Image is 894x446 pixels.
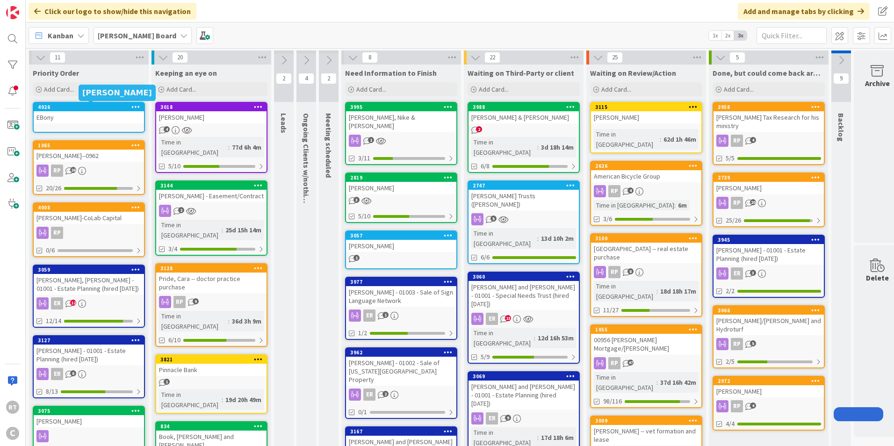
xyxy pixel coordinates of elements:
div: 3060[PERSON_NAME] and [PERSON_NAME] - 01001 - Special Needs Trust (hired [DATE]) [469,273,579,310]
span: 12/14 [46,316,61,326]
div: 3128 [156,264,267,273]
div: 77d 6h 4m [230,142,264,152]
div: 3977[PERSON_NAME] - 01003 - Sale of Sign Language Network [346,278,456,307]
a: 4008[PERSON_NAME]-CoLab CapitalRP0/6 [33,202,145,257]
a: 3060[PERSON_NAME] and [PERSON_NAME] - 01001 - Special Needs Trust (hired [DATE])ERTime in [GEOGRA... [468,272,580,364]
div: 3821 [156,355,267,364]
div: 4026 [34,103,144,111]
div: [PERSON_NAME] - 01001 - Estate Planning (hired [DATE]) [34,345,144,365]
div: Time in [GEOGRAPHIC_DATA] [594,281,656,302]
span: Waiting on Third-Party or client [468,68,574,78]
span: 0/1 [358,407,367,417]
span: 25 [607,52,623,63]
span: Leads [279,113,288,133]
span: Add Card... [601,85,631,94]
div: Time in [GEOGRAPHIC_DATA] [159,137,228,158]
div: 3100 [595,235,701,242]
div: 00956 [PERSON_NAME] Mortgage/[PERSON_NAME] [591,334,701,354]
span: 1 [368,137,374,143]
div: 3128 [160,265,267,272]
div: Time in [GEOGRAPHIC_DATA] [159,389,222,410]
div: 834 [156,422,267,431]
div: 3821 [160,356,267,363]
span: : [656,286,658,296]
div: RP [51,227,63,239]
span: 9 [193,298,199,304]
div: [PERSON_NAME] [714,385,824,397]
div: [PERSON_NAME] - 01001 - Estate Planning (hired [DATE]) [714,244,824,265]
div: 3988[PERSON_NAME] & [PERSON_NAME] [469,103,579,123]
div: ER [731,267,743,280]
div: 3057[PERSON_NAME] [346,231,456,252]
span: 2 [476,126,482,132]
span: : [660,134,661,144]
div: Time in [GEOGRAPHIC_DATA] [159,220,222,240]
span: Add Card... [724,85,754,94]
span: 9 [505,415,511,421]
a: 2626American Bicycle GroupRPTime in [GEOGRAPHIC_DATA]:6m3/6 [590,161,702,226]
div: [PERSON_NAME] - 01003 - Sale of Sign Language Network [346,286,456,307]
a: 2739[PERSON_NAME]RP25/26 [713,173,825,227]
a: 3018[PERSON_NAME]Time in [GEOGRAPHIC_DATA]:77d 6h 4m5/10 [155,102,267,173]
div: 3100 [591,234,701,243]
div: 3d 18h 14m [539,142,576,152]
span: 1x [709,31,721,40]
a: 3988[PERSON_NAME] & [PERSON_NAME]Time in [GEOGRAPHIC_DATA]:3d 18h 14m6/8 [468,102,580,173]
span: 12 [70,300,76,306]
div: 3962 [346,348,456,357]
div: RP [173,296,186,308]
div: ER [34,368,144,380]
span: 26 [70,167,76,173]
div: 3958[PERSON_NAME] Tax Research for his ministry [714,103,824,132]
div: 2747[PERSON_NAME] Trusts ([PERSON_NAME]) [469,181,579,210]
div: 2972 [718,378,824,384]
div: 3167 [346,427,456,436]
div: 2739 [718,174,824,181]
div: 4008[PERSON_NAME]-CoLab Capital [34,203,144,224]
div: RP [608,357,620,369]
span: 2x [721,31,734,40]
div: 3945[PERSON_NAME] - 01001 - Estate Planning (hired [DATE]) [714,236,824,265]
span: : [222,395,223,405]
div: ER [346,388,456,401]
div: 2739[PERSON_NAME] [714,173,824,194]
div: 6m [676,200,689,210]
div: RP [591,185,701,197]
span: Add Card... [166,85,196,94]
div: 3059 [34,266,144,274]
span: 8/13 [46,387,58,396]
div: [PERSON_NAME]--0962 [34,150,144,162]
div: [PERSON_NAME] [346,182,456,194]
span: 5/9 [481,352,490,362]
span: 5 [490,216,497,222]
span: 11 [50,52,65,63]
div: Time in [GEOGRAPHIC_DATA] [594,200,674,210]
span: 0/6 [46,245,55,255]
div: Archive [865,78,890,89]
span: Kanban [48,30,73,41]
a: 3128Pride, Cara -- doctor practice purchaseRPTime in [GEOGRAPHIC_DATA]:36d 3h 9m6/10 [155,263,267,347]
span: 4/4 [726,419,735,429]
a: 3977[PERSON_NAME] - 01003 - Sale of Sign Language NetworkER1/2 [345,277,457,340]
div: 3995[PERSON_NAME], Nike & [PERSON_NAME] [346,103,456,132]
span: 13 [505,315,511,321]
div: [PERSON_NAME], [PERSON_NAME] - 01001 - Estate Planning (hired [DATE]) [34,274,144,295]
span: : [222,225,223,235]
div: RP [714,400,824,412]
div: 3127[PERSON_NAME] - 01001 - Estate Planning (hired [DATE]) [34,336,144,365]
div: ER [714,267,824,280]
div: 3018 [160,104,267,110]
div: 3059[PERSON_NAME], [PERSON_NAME] - 01001 - Estate Planning (hired [DATE]) [34,266,144,295]
div: 3009 [591,417,701,425]
span: 5/5 [726,153,735,163]
div: Pride, Cara -- doctor practice purchase [156,273,267,293]
a: 3821Pinnacle BankTime in [GEOGRAPHIC_DATA]:19d 20h 49m [155,354,267,414]
span: Priority Order [33,68,79,78]
span: : [656,377,658,388]
div: 3958 [718,104,824,110]
b: [PERSON_NAME] Board [98,31,176,40]
div: 3167 [350,428,456,435]
div: 2819 [346,173,456,182]
div: RP [34,227,144,239]
div: 3066 [718,307,824,314]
